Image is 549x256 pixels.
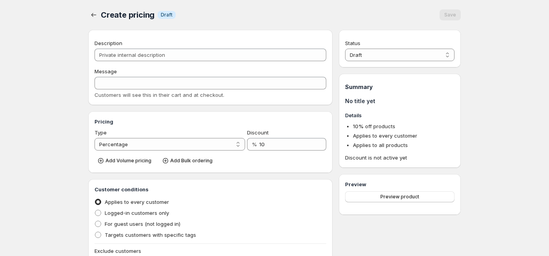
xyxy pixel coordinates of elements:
[345,191,454,202] button: Preview product
[353,142,408,148] span: Applies to all products
[95,185,326,193] h3: Customer conditions
[105,221,180,227] span: For guest users (not logged in)
[101,10,155,20] span: Create pricing
[105,199,169,205] span: Applies to every customer
[95,68,117,74] span: Message
[95,129,107,136] span: Type
[95,40,122,46] span: Description
[345,40,360,46] span: Status
[105,158,151,164] span: Add Volume pricing
[95,49,326,61] input: Private internal description
[159,155,217,166] button: Add Bulk ordering
[105,232,196,238] span: Targets customers with specific tags
[161,12,173,18] span: Draft
[105,210,169,216] span: Logged-in customers only
[345,180,454,188] h3: Preview
[247,129,269,136] span: Discount
[353,133,417,139] span: Applies to every customer
[170,158,213,164] span: Add Bulk ordering
[95,155,156,166] button: Add Volume pricing
[353,123,395,129] span: 10 % off products
[345,111,454,119] h3: Details
[345,154,454,162] span: Discount is not active yet
[345,83,454,91] h1: Summary
[345,97,454,105] h1: No title yet
[380,194,419,200] span: Preview product
[95,118,326,125] h3: Pricing
[95,248,141,254] span: Exclude customers
[95,92,224,98] span: Customers will see this in their cart and at checkout.
[252,141,257,147] span: %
